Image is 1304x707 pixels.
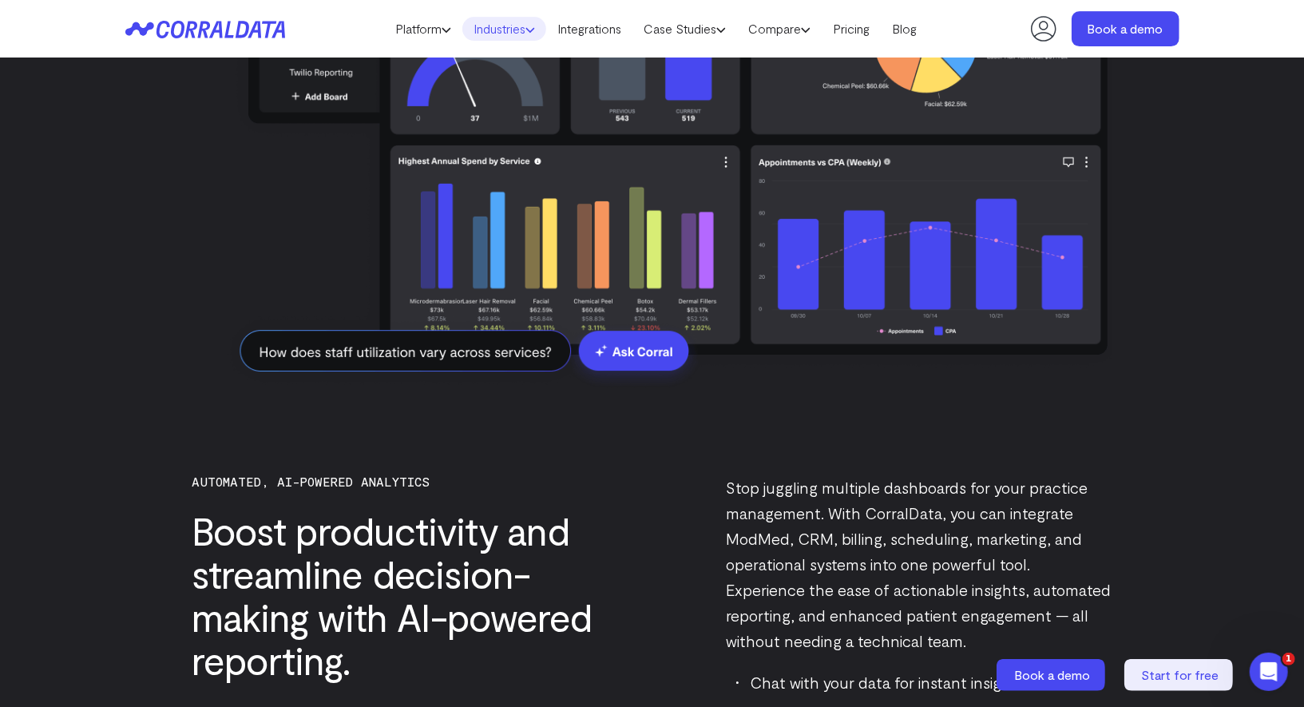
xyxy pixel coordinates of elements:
h3: Boost productivity and streamline decision-making with AI-powered reporting. [192,509,643,681]
p: Stop juggling multiple dashboards for your practice management. With CorralData, you can integrat... [726,475,1112,653]
a: Book a demo [997,659,1108,691]
li: Chat with your data for instant insights [736,669,1112,695]
a: Book a demo [1072,11,1179,46]
a: Integrations [546,17,632,41]
span: Book a demo [1015,667,1091,682]
a: Blog [881,17,928,41]
span: 1 [1282,653,1295,665]
iframe: Intercom live chat [1250,653,1288,691]
a: Compare [737,17,822,41]
p: Automated, AI-powered analytics [192,475,643,489]
a: Industries [462,17,546,41]
a: Pricing [822,17,881,41]
span: Start for free [1142,667,1219,682]
a: Start for free [1124,659,1236,691]
a: Case Studies [632,17,737,41]
a: Platform [384,17,462,41]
